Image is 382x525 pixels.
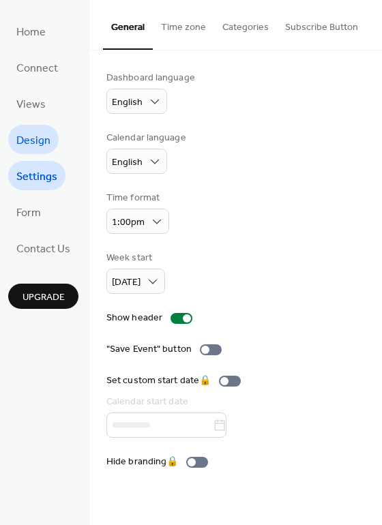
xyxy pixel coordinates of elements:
div: Show header [106,311,162,325]
span: English [112,93,143,112]
span: [DATE] [112,273,141,292]
span: Design [16,130,50,151]
div: Dashboard language [106,71,195,85]
span: Form [16,202,41,224]
a: Home [8,16,54,46]
span: Views [16,94,46,115]
a: Form [8,197,49,226]
span: Settings [16,166,57,187]
span: 1:00pm [112,213,145,232]
div: Calendar language [106,131,186,145]
a: Connect [8,52,66,82]
a: Views [8,89,54,118]
a: Design [8,125,59,154]
a: Contact Us [8,233,78,262]
div: Time format [106,191,166,205]
button: Upgrade [8,284,78,309]
span: Upgrade [23,290,65,305]
div: "Save Event" button [106,342,192,357]
div: Week start [106,251,162,265]
span: English [112,153,143,172]
span: Contact Us [16,239,70,260]
span: Connect [16,58,58,79]
span: Home [16,22,46,43]
a: Settings [8,161,65,190]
